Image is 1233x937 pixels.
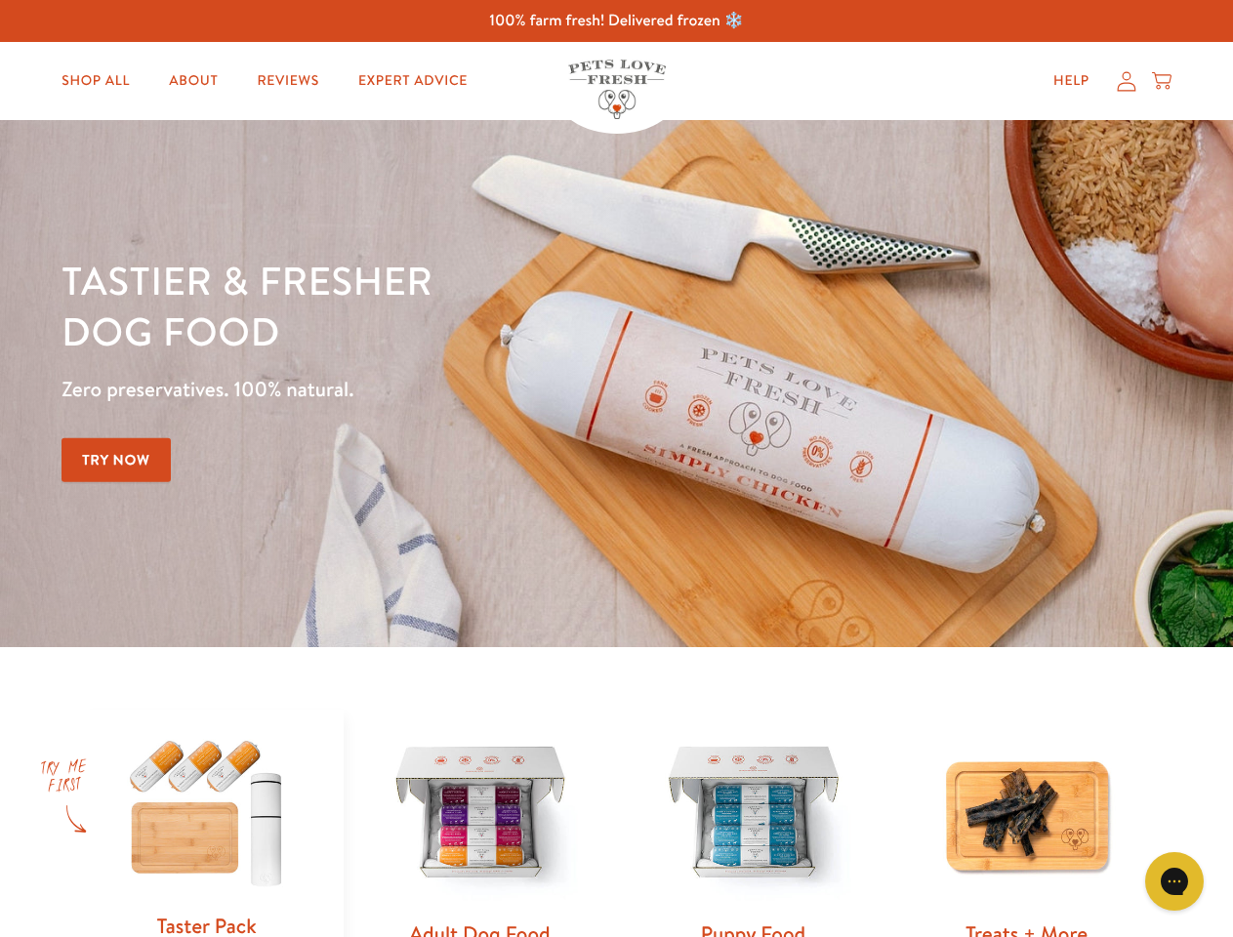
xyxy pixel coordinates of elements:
[62,438,171,482] a: Try Now
[153,61,233,101] a: About
[241,61,334,101] a: Reviews
[1135,845,1213,917] iframe: Gorgias live chat messenger
[62,372,801,407] p: Zero preservatives. 100% natural.
[62,255,801,356] h1: Tastier & fresher dog food
[343,61,483,101] a: Expert Advice
[1038,61,1105,101] a: Help
[568,60,666,119] img: Pets Love Fresh
[46,61,145,101] a: Shop All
